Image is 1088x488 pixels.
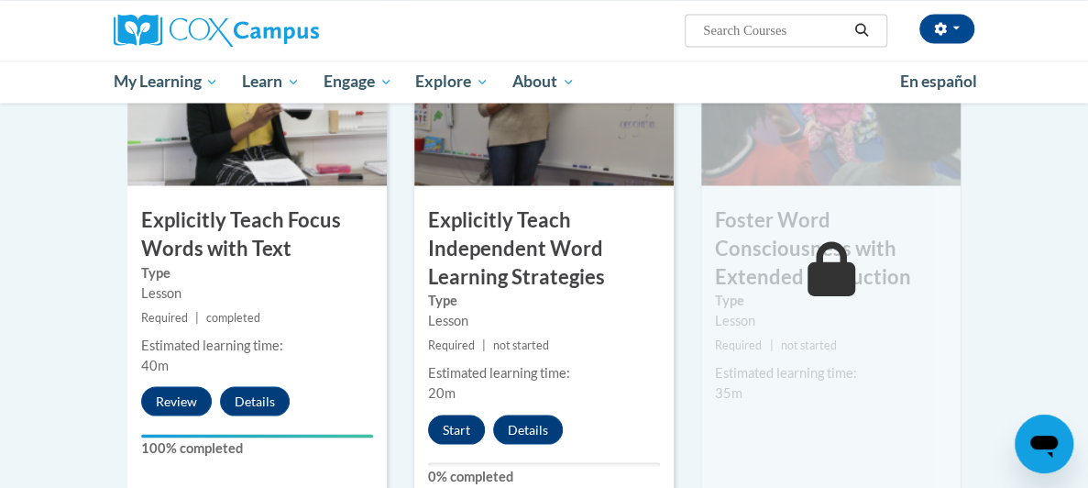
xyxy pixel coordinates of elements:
span: Required [715,338,762,351]
span: Required [428,338,475,351]
h3: Foster Word Consciousness with Extended Instruction [701,205,961,290]
a: About [500,61,587,103]
div: Estimated learning time: [715,362,947,383]
a: Engage [312,61,404,103]
a: Cox Campus [114,14,382,47]
button: Details [493,415,563,444]
span: Learn [242,71,300,93]
div: Lesson [428,310,660,330]
h3: Explicitly Teach Independent Word Learning Strategies [414,205,674,290]
h3: Explicitly Teach Focus Words with Text [127,205,387,262]
span: 20m [428,384,456,400]
label: Type [141,262,373,283]
label: Type [715,290,947,310]
span: completed [206,310,260,324]
div: Main menu [100,61,989,103]
div: Lesson [715,310,947,330]
span: Engage [324,71,392,93]
span: Explore [415,71,489,93]
span: About [512,71,575,93]
div: Estimated learning time: [428,362,660,383]
a: Learn [230,61,312,103]
button: Review [141,386,212,416]
iframe: Button to launch messaging window [1015,415,1073,473]
span: My Learning [113,71,218,93]
span: 40m [141,357,169,372]
a: Explore [403,61,500,103]
div: Lesson [141,283,373,303]
span: | [769,338,773,351]
span: | [482,338,486,351]
div: Estimated learning time: [141,335,373,355]
label: 100% completed [141,438,373,458]
button: Account Settings [919,14,974,43]
span: not started [781,338,837,351]
button: Start [428,415,485,444]
span: En español [900,72,977,91]
button: Details [220,386,290,416]
label: 0% completed [428,466,660,486]
img: Cox Campus [114,14,319,47]
a: My Learning [102,61,231,103]
input: Search Courses [701,19,848,41]
button: Search [848,19,875,41]
span: not started [493,338,549,351]
label: Type [428,290,660,310]
span: | [195,310,199,324]
span: 35m [715,384,742,400]
span: Required [141,310,188,324]
div: Your progress [141,434,373,438]
a: En español [888,62,989,101]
